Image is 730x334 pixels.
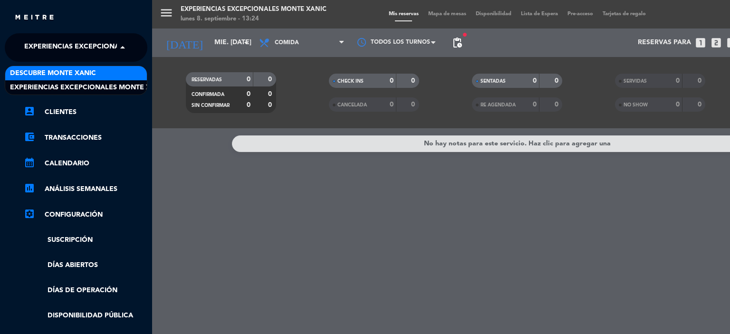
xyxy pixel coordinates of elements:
[24,183,147,195] a: assessmentANÁLISIS SEMANALES
[14,14,55,21] img: MEITRE
[10,82,167,93] span: Experiencias Excepcionales Monte Xanic
[24,285,147,296] a: Días de Operación
[24,235,147,246] a: Suscripción
[24,132,147,143] a: account_balance_walletTransacciones
[24,105,35,117] i: account_box
[24,106,147,118] a: account_boxClientes
[24,208,35,219] i: settings_applications
[24,38,182,57] span: Experiencias Excepcionales Monte Xanic
[24,158,147,169] a: calendar_monthCalendario
[451,37,463,48] span: pending_actions
[462,32,468,38] span: fiber_manual_record
[24,260,147,271] a: Días abiertos
[24,131,35,143] i: account_balance_wallet
[24,157,35,168] i: calendar_month
[24,310,147,321] a: Disponibilidad pública
[10,68,96,79] span: Descubre Monte Xanic
[24,182,35,194] i: assessment
[24,209,147,220] a: Configuración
